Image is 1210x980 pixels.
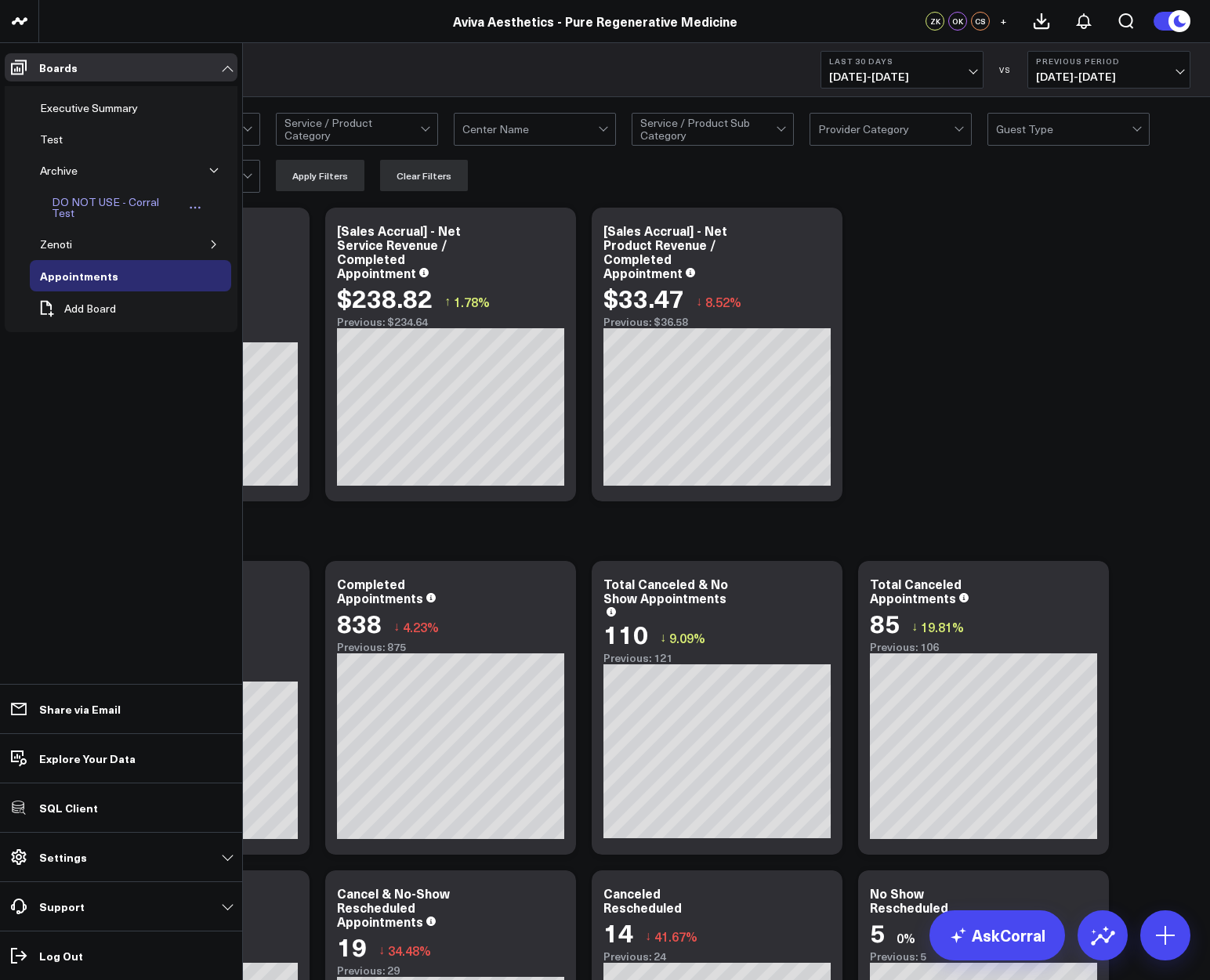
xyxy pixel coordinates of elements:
[645,926,651,946] span: ↓
[1036,71,1182,83] span: [DATE] - [DATE]
[453,13,737,30] a: Aviva Aesthetics - Pure Regenerative Medicine
[337,316,564,328] div: Previous: $234.64
[603,918,633,946] div: 14
[994,12,1013,31] button: +
[30,260,152,291] a: AppointmentsOpen board menu
[337,575,423,606] div: Completed Appointments
[870,609,900,637] div: 85
[603,575,728,606] div: Total Canceled & No Show Appointments
[337,641,564,653] div: Previous: 875
[454,293,490,310] span: 1.78%
[337,964,564,977] div: Previous: 29
[870,641,1097,653] div: Previous: 106
[926,12,944,31] div: ZK
[276,160,364,191] button: Apply Filters
[929,910,1065,960] a: AskCorral
[1027,51,1190,89] button: Previous Period[DATE]-[DATE]
[48,193,183,222] div: DO NOT USE - Corral Test
[39,703,121,715] p: Share via Email
[183,201,206,214] button: Open board menu
[603,284,684,312] div: $33.47
[948,12,967,31] div: OK
[30,291,124,326] button: Add Board
[30,124,96,155] a: TestOpen board menu
[39,949,83,962] p: Log Out
[388,942,431,959] span: 34.48%
[444,291,451,312] span: ↑
[603,316,831,328] div: Previous: $36.58
[42,186,212,229] a: DO NOT USE - Corral TestOpen board menu
[39,801,98,814] p: SQL Client
[39,752,136,765] p: Explore Your Data
[337,932,367,960] div: 19
[5,942,237,970] a: Log Out
[36,161,82,180] div: Archive
[870,950,1097,963] div: Previous: 5
[870,918,885,946] div: 5
[64,302,116,315] span: Add Board
[696,291,702,312] span: ↓
[603,884,682,916] div: Canceled Rescheduled
[603,652,831,664] div: Previous: 121
[380,160,468,191] button: Clear Filters
[379,940,385,960] span: ↓
[5,794,237,822] a: SQL Client
[337,884,450,930] div: Cancel & No-Show Rescheduled Appointments
[36,130,67,149] div: Test
[971,12,990,31] div: CS
[870,575,962,606] div: Total Canceled Appointments
[337,284,433,312] div: $238.82
[1036,56,1182,66] b: Previous Period
[39,61,78,74] p: Boards
[991,65,1020,74] div: VS
[30,92,172,124] a: Executive SummaryOpen board menu
[669,629,705,646] span: 9.09%
[403,618,439,635] span: 4.23%
[921,618,964,635] span: 19.81%
[821,51,984,89] button: Last 30 Days[DATE]-[DATE]
[870,884,948,916] div: No Show Rescheduled
[337,222,461,281] div: [Sales Accrual] - Net Service Revenue / Completed Appointment
[36,235,76,254] div: Zenoti
[603,620,648,648] div: 110
[36,266,122,285] div: Appointments
[30,155,111,186] a: ArchiveOpen board menu
[603,222,727,281] div: [Sales Accrual] - Net Product Revenue / Completed Appointment
[393,617,400,637] span: ↓
[911,617,918,637] span: ↓
[39,900,85,913] p: Support
[829,71,975,83] span: [DATE] - [DATE]
[660,627,666,648] span: ↓
[897,929,915,946] div: 0%
[337,609,382,637] div: 838
[705,293,741,310] span: 8.52%
[30,229,106,260] a: ZenotiOpen board menu
[603,950,831,963] div: Previous: 24
[829,56,975,66] b: Last 30 Days
[1000,16,1007,27] span: +
[654,928,697,945] span: 41.67%
[36,99,142,118] div: Executive Summary
[39,851,87,863] p: Settings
